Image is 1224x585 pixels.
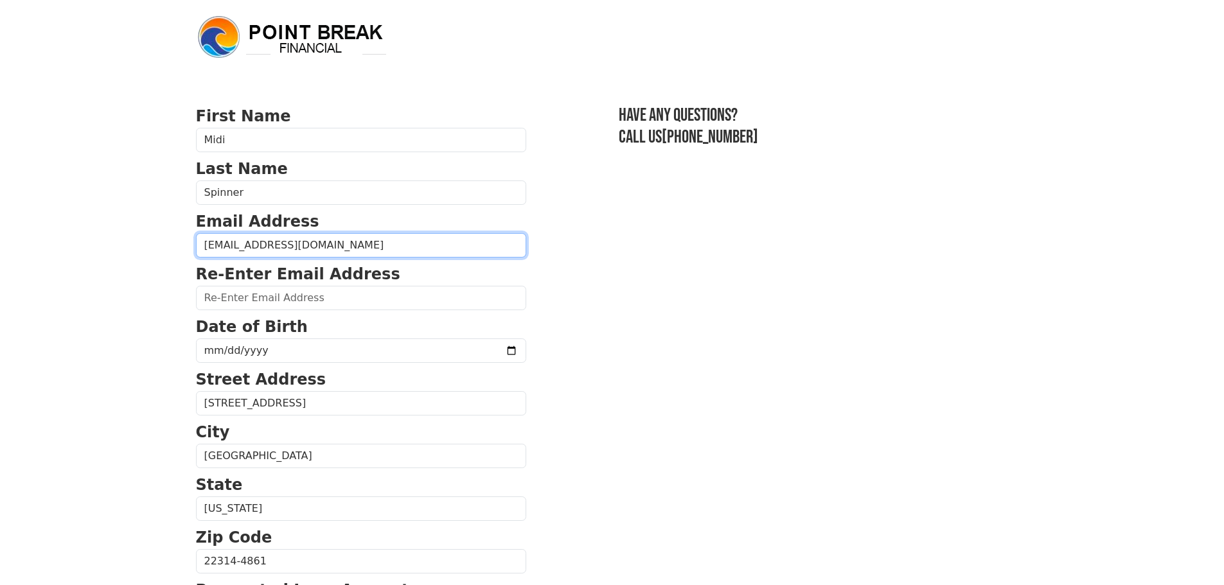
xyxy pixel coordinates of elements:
[662,127,758,148] a: [PHONE_NUMBER]
[196,371,326,389] strong: Street Address
[196,391,526,415] input: Street Address
[196,476,243,494] strong: State
[196,107,291,125] strong: First Name
[196,128,526,152] input: First Name
[619,127,1029,148] h3: Call us
[196,549,526,573] input: Zip Code
[196,213,319,231] strong: Email Address
[196,265,400,283] strong: Re-Enter Email Address
[196,180,526,205] input: Last Name
[196,160,288,178] strong: Last Name
[196,286,526,310] input: Re-Enter Email Address
[196,423,230,441] strong: City
[619,105,1029,127] h3: Have any questions?
[196,14,389,60] img: logo.png
[196,444,526,468] input: City
[196,528,272,546] strong: Zip Code
[196,318,308,336] strong: Date of Birth
[196,233,526,258] input: Email Address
